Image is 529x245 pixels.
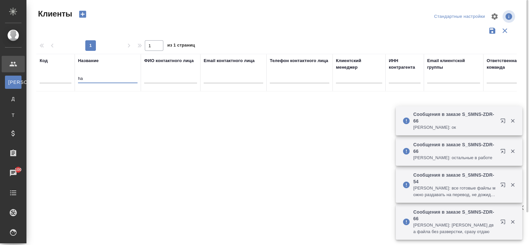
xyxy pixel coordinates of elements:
span: Клиенты [36,9,72,19]
div: Email контактного лица [204,57,255,64]
span: Т [8,112,18,119]
span: Посмотреть информацию [503,10,516,23]
button: Открыть в новой вкладке [496,178,512,194]
div: Телефон контактного лица [270,57,328,64]
button: Закрыть [506,182,519,188]
a: 100 [2,165,25,181]
span: из 1 страниц [167,41,195,51]
button: Закрыть [506,118,519,124]
a: Т [5,109,21,122]
span: Д [8,95,18,102]
div: split button [432,12,487,22]
span: Настроить таблицу [487,9,503,24]
span: 100 [11,166,26,173]
div: Клиентский менеджер [336,57,382,71]
a: Д [5,92,21,105]
div: Код [40,57,48,64]
button: Открыть в новой вкладке [496,114,512,130]
p: [PERSON_NAME]: [PERSON_NAME] два файла без разверстки, сразу отдаю [413,222,496,235]
div: ИНН контрагента [389,57,421,71]
button: Открыть в новой вкладке [496,145,512,160]
div: Email клиентской группы [427,57,480,71]
button: Создать [75,9,91,20]
button: Закрыть [506,219,519,225]
button: Открыть в новой вкладке [496,215,512,231]
p: [PERSON_NAME]: остальные в работе [413,155,496,161]
span: [PERSON_NAME] [8,79,18,86]
p: Сообщения в заказе S_SMNS-ZDR-66 [413,141,496,155]
a: [PERSON_NAME] [5,76,21,89]
p: Сообщения в заказе S_SMNS-ZDR-66 [413,111,496,124]
p: Сообщения в заказе S_SMNS-ZDR-54 [413,172,496,185]
p: [PERSON_NAME]: все готовые файлы можно раздавать на перевод, не дожидаясь последнего файла [413,185,496,198]
div: Название [78,57,99,64]
button: Сбросить фильтры [499,24,511,37]
div: ФИО контактного лица [144,57,194,64]
p: [PERSON_NAME]: ок [413,124,496,131]
button: Сохранить фильтры [486,24,499,37]
p: Сообщения в заказе S_SMNS-ZDR-66 [413,209,496,222]
button: Закрыть [506,148,519,154]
